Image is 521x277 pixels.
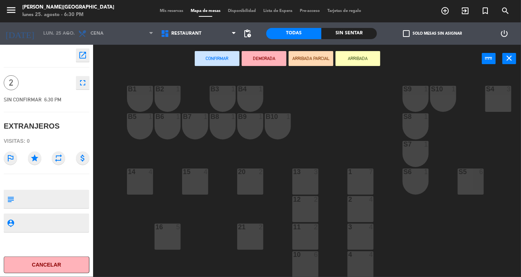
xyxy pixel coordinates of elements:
[4,120,60,132] div: EXTRANJEROS
[481,6,490,15] i: turned_in_not
[22,11,114,19] div: lunes 25. agosto - 6:30 PM
[452,86,456,92] div: 1
[424,141,429,148] div: 1
[479,169,484,175] div: 6
[76,76,89,89] button: fullscreen
[403,30,410,37] span: check_box_outline_blank
[238,224,238,230] div: 21
[324,9,365,13] span: Tarjetas de regalo
[369,169,374,175] div: 7
[314,169,318,175] div: 3
[293,196,293,203] div: 12
[204,113,208,120] div: 1
[348,169,349,175] div: 1
[259,224,263,230] div: 2
[4,151,17,165] i: outlined_flag
[176,86,181,92] div: 1
[336,51,380,66] button: ARRIBADA
[461,6,470,15] i: exit_to_app
[293,224,293,230] div: 11
[424,86,429,92] div: 1
[22,4,114,11] div: [PERSON_NAME][GEOGRAPHIC_DATA]
[156,9,187,13] span: Mis reservas
[176,113,181,120] div: 1
[260,9,296,13] span: Lista de Espera
[424,169,429,175] div: 1
[441,6,449,15] i: add_circle_outline
[259,169,263,175] div: 2
[52,151,65,165] i: repeat
[369,196,374,203] div: 4
[286,113,291,120] div: 1
[500,29,509,38] i: power_settings_new
[266,28,322,39] div: Todas
[64,29,73,38] i: arrow_drop_down
[507,86,511,92] div: 3
[224,9,260,13] span: Disponibilidad
[204,169,208,175] div: 4
[403,30,462,37] label: Solo mesas sin asignar
[293,169,293,175] div: 13
[44,97,61,103] span: 6:30 PM
[6,4,17,16] i: menu
[149,169,153,175] div: 4
[231,113,236,120] div: 1
[149,113,153,120] div: 1
[76,48,89,62] button: open_in_new
[155,224,156,230] div: 16
[314,251,318,258] div: 6
[6,219,15,227] i: person_pin
[482,53,496,64] button: power_input
[187,9,224,13] span: Mapa de mesas
[243,29,252,38] span: pending_actions
[6,4,17,18] button: menu
[486,86,486,92] div: S4
[4,135,89,148] div: Visitas: 0
[485,54,493,63] i: power_input
[289,51,333,66] button: ARRIBADA PARCIAL
[314,224,318,230] div: 2
[369,251,374,258] div: 4
[369,224,374,230] div: 4
[348,224,349,230] div: 3
[231,86,236,92] div: 1
[348,196,349,203] div: 2
[195,51,239,66] button: Confirmar
[76,151,89,165] i: attach_money
[78,78,87,87] i: fullscreen
[4,75,19,90] span: 2
[6,195,15,203] i: subject
[259,113,263,120] div: 1
[424,113,429,120] div: 1
[238,86,238,92] div: B4
[501,6,510,15] i: search
[90,31,104,36] span: Cena
[431,86,431,92] div: S10
[259,86,263,92] div: 1
[505,54,514,63] i: close
[296,9,324,13] span: Pre-acceso
[293,251,293,258] div: 10
[176,224,181,230] div: 5
[28,151,41,165] i: star
[238,169,238,175] div: 20
[238,113,238,120] div: B9
[78,51,87,60] i: open_in_new
[155,113,156,120] div: B6
[4,256,89,273] button: Cancelar
[155,86,156,92] div: B2
[242,51,286,66] button: DEMORADA
[314,196,318,203] div: 2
